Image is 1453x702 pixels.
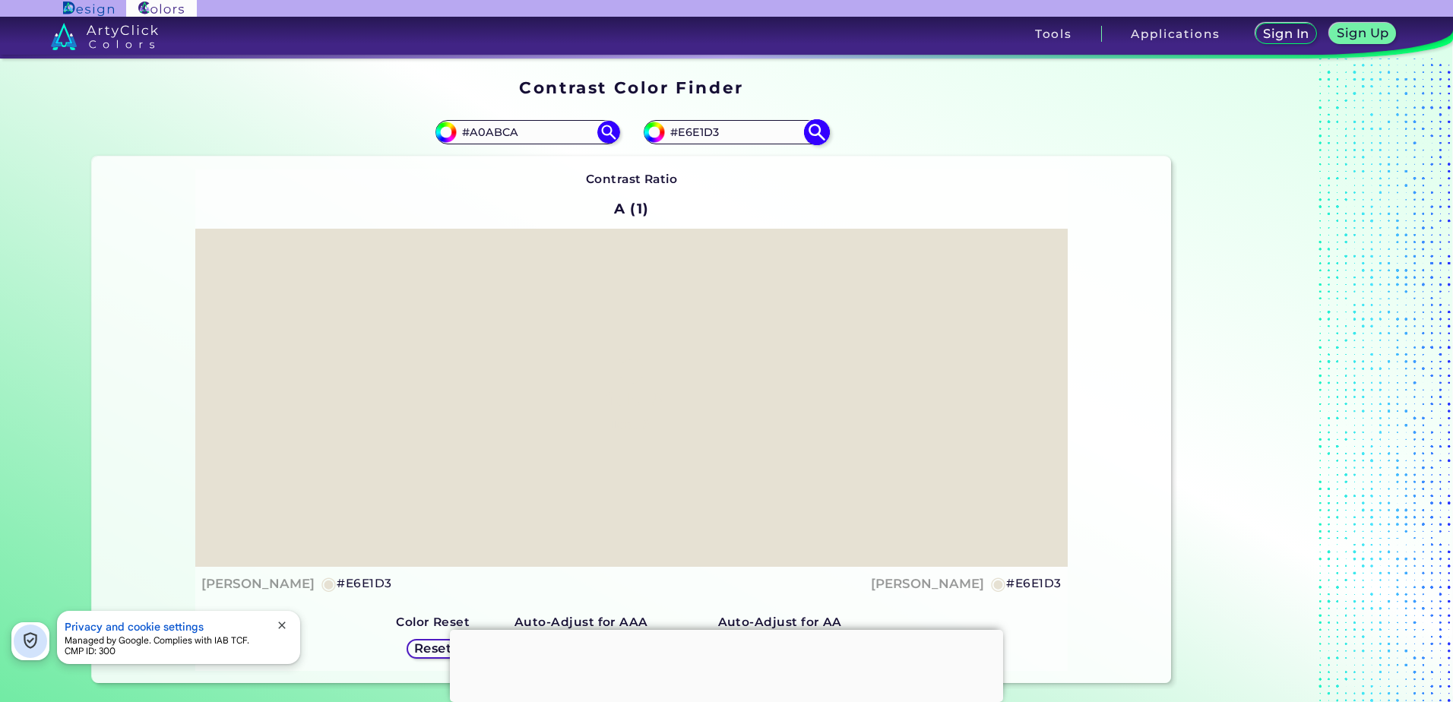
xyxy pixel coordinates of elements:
a: Sign In [1258,24,1315,43]
h2: A (1) [607,192,657,226]
h1: Title ✗ [597,387,666,410]
h5: Sign In [1265,28,1307,40]
a: Sign Up [1333,24,1393,43]
iframe: Advertisement [1177,72,1367,689]
h5: #E6E1D3 [1006,574,1061,593]
h1: Contrast Color Finder [519,76,743,99]
h5: ◉ [321,574,337,593]
img: icon search [803,119,830,146]
h5: Sign Up [1339,27,1386,39]
h4: Text ✗ [610,413,652,435]
input: type color 1.. [457,122,598,142]
iframe: Advertisement [450,630,1003,698]
strong: Contrast Ratio [586,172,678,186]
img: icon search [597,121,620,144]
h4: [PERSON_NAME] [201,573,315,595]
h3: Applications [1131,28,1220,40]
strong: Auto-Adjust for AA [718,615,842,629]
strong: Auto-Adjust for AAA [514,615,648,629]
h5: #E6E1D3 [337,574,391,593]
strong: Color Reset [396,615,470,629]
h4: [PERSON_NAME] [871,573,984,595]
h3: Tools [1035,28,1072,40]
img: logo_artyclick_colors_white.svg [51,23,158,50]
h5: ◉ [990,574,1007,593]
h5: Reset [416,643,450,654]
input: type color 2.. [665,122,806,142]
img: ArtyClick Design logo [63,2,114,16]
